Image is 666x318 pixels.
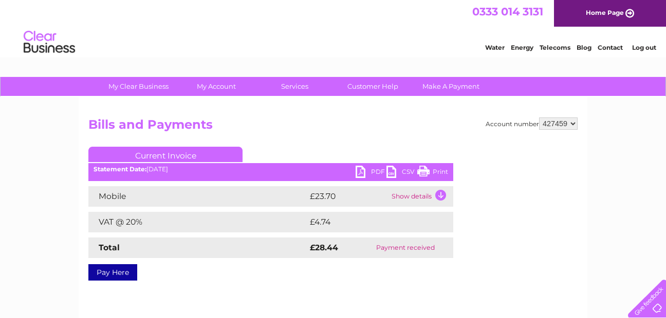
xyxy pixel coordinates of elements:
td: Payment received [358,237,453,258]
a: Print [417,166,448,181]
a: Make A Payment [409,77,493,96]
a: PDF [356,166,386,181]
a: CSV [386,166,417,181]
a: Customer Help [330,77,415,96]
a: Water [485,44,505,51]
a: Services [252,77,337,96]
strong: Total [99,243,120,252]
td: Show details [389,186,453,207]
a: My Account [174,77,259,96]
td: £23.70 [307,186,389,207]
a: Current Invoice [88,147,243,162]
td: £4.74 [307,212,429,232]
strong: £28.44 [310,243,338,252]
td: VAT @ 20% [88,212,307,232]
a: Log out [632,44,656,51]
a: 0333 014 3131 [472,5,543,18]
a: Energy [511,44,533,51]
div: [DATE] [88,166,453,173]
a: Blog [577,44,591,51]
a: Contact [598,44,623,51]
div: Account number [486,117,578,130]
b: Statement Date: [94,165,146,173]
a: My Clear Business [96,77,181,96]
img: logo.png [23,27,76,58]
h2: Bills and Payments [88,117,578,137]
div: Clear Business is a trading name of Verastar Limited (registered in [GEOGRAPHIC_DATA] No. 3667643... [91,6,577,50]
a: Telecoms [540,44,570,51]
td: Mobile [88,186,307,207]
a: Pay Here [88,264,137,281]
